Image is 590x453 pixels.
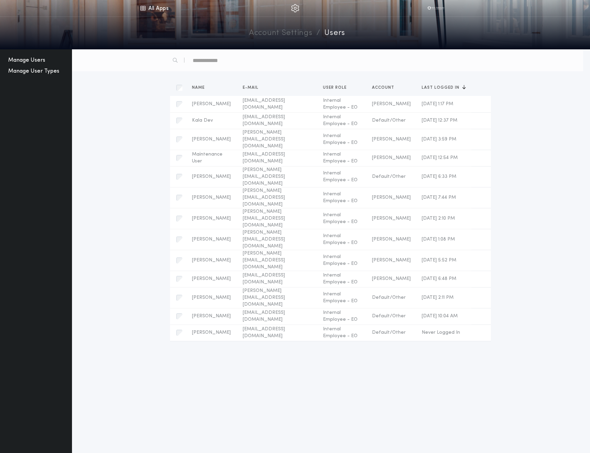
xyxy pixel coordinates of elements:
[243,167,312,187] span: [PERSON_NAME][EMAIL_ADDRESS][DOMAIN_NAME]
[372,117,411,124] span: Default/Other
[372,155,411,161] span: [PERSON_NAME]
[192,215,232,222] span: [PERSON_NAME]
[323,86,349,90] span: User Role
[192,313,232,320] span: [PERSON_NAME]
[323,151,361,165] span: Internal Employee - EO
[249,27,312,39] a: Account Settings
[192,101,232,108] span: [PERSON_NAME]
[323,97,361,111] span: Internal Employee - EO
[192,194,232,201] span: [PERSON_NAME]
[323,233,361,246] span: Internal Employee - EO
[422,117,466,124] span: [DATE] 12:37 PM
[316,27,320,39] p: /
[372,173,411,180] span: Default/Other
[192,86,207,90] span: Name
[192,136,232,143] span: [PERSON_NAME]
[422,329,466,336] span: Never Logged In
[323,309,361,323] span: Internal Employee - EO
[422,236,466,243] span: [DATE] 1:08 PM
[192,294,232,301] span: [PERSON_NAME]
[425,5,446,12] img: vs-icon
[372,101,411,108] span: [PERSON_NAME]
[323,170,361,184] span: Internal Employee - EO
[5,55,48,66] button: Manage Users
[422,294,466,301] span: [DATE] 2:11 PM
[422,101,466,108] span: [DATE] 1:17 PM
[192,236,232,243] span: [PERSON_NAME]
[243,97,312,111] span: [EMAIL_ADDRESS][DOMAIN_NAME]
[422,86,462,90] span: Last Logged In
[323,254,361,267] span: Internal Employee - EO
[243,86,261,90] span: E-mail
[422,194,466,201] span: [DATE] 7:44 PM
[324,27,345,39] a: users
[323,272,361,286] span: Internal Employee - EO
[243,309,312,323] span: [EMAIL_ADDRESS][DOMAIN_NAME]
[372,215,411,222] span: [PERSON_NAME]
[192,173,232,180] span: [PERSON_NAME]
[243,229,312,250] span: [PERSON_NAME][EMAIL_ADDRESS][DOMAIN_NAME]
[422,257,466,264] span: [DATE] 5:52 PM
[323,133,361,146] span: Internal Employee - EO
[372,329,411,336] span: Default/Other
[422,155,466,161] span: [DATE] 12:54 PM
[422,276,466,282] span: [DATE] 6:48 PM
[422,313,466,320] span: [DATE] 10:04 AM
[422,173,466,180] span: [DATE] 6:33 PM
[243,151,312,165] span: [EMAIL_ADDRESS][DOMAIN_NAME]
[323,326,361,340] span: Internal Employee - EO
[192,151,232,165] span: Maintenance User
[372,294,411,301] span: Default/Other
[372,194,411,201] span: [PERSON_NAME]
[243,326,312,340] span: [EMAIL_ADDRESS][DOMAIN_NAME]
[323,212,361,225] span: Internal Employee - EO
[291,4,299,12] img: img
[372,86,397,90] span: Account
[243,272,312,286] span: [EMAIL_ADDRESS][DOMAIN_NAME]
[243,129,312,150] span: [PERSON_NAME][EMAIL_ADDRESS][DOMAIN_NAME]
[323,114,361,127] span: Internal Employee - EO
[192,329,232,336] span: [PERSON_NAME]
[422,136,466,143] span: [DATE] 3:59 PM
[5,66,62,77] button: Manage User Types
[372,257,411,264] span: [PERSON_NAME]
[192,117,232,124] span: Kala Dev
[243,187,312,208] span: [PERSON_NAME][EMAIL_ADDRESS][DOMAIN_NAME]
[372,236,411,243] span: [PERSON_NAME]
[323,291,361,305] span: Internal Employee - EO
[323,191,361,205] span: Internal Employee - EO
[192,257,232,264] span: [PERSON_NAME]
[372,276,411,282] span: [PERSON_NAME]
[243,287,312,308] span: [PERSON_NAME][EMAIL_ADDRESS][DOMAIN_NAME]
[243,114,312,127] span: [EMAIL_ADDRESS][DOMAIN_NAME]
[422,215,466,222] span: [DATE] 2:10 PM
[243,208,312,229] span: [PERSON_NAME][EMAIL_ADDRESS][DOMAIN_NAME]
[243,250,312,271] span: [PERSON_NAME][EMAIL_ADDRESS][DOMAIN_NAME]
[372,313,411,320] span: Default/Other
[192,276,232,282] span: [PERSON_NAME]
[372,136,411,143] span: [PERSON_NAME]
